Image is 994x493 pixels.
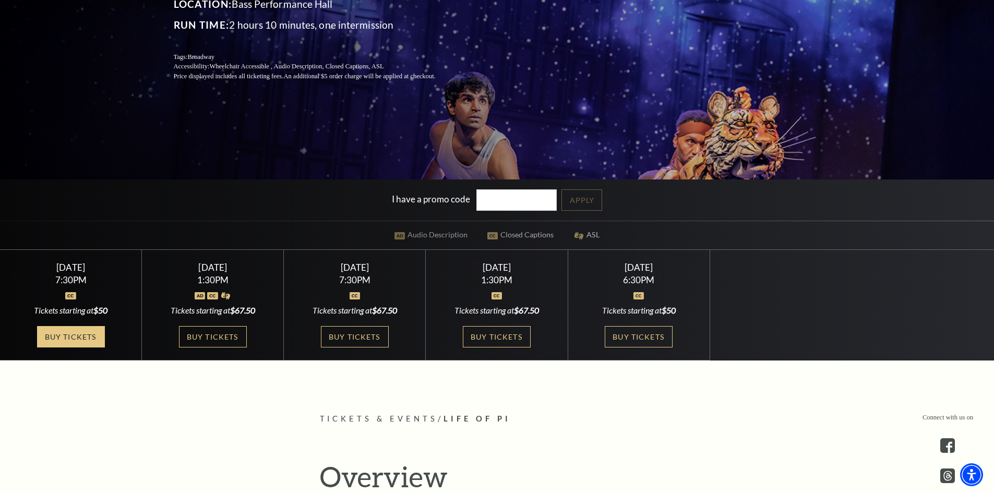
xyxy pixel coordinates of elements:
img: icon_ad.svg [195,292,206,299]
img: icon_oc.svg [492,292,502,299]
a: Buy Tickets [37,326,105,347]
a: Buy Tickets [605,326,673,347]
img: icon_oc.svg [207,292,218,299]
span: Life of Pi [444,414,511,423]
div: [DATE] [438,262,555,273]
span: $50 [662,305,676,315]
div: [DATE] [13,262,129,273]
div: Tickets starting at [296,305,413,316]
img: icon_oc.svg [633,292,644,299]
img: icon_oc.svg [350,292,361,299]
span: $67.50 [230,305,255,315]
p: Price displayed includes all ticketing fees. [174,71,461,81]
span: $67.50 [514,305,539,315]
div: 7:30PM [13,275,129,284]
p: Connect with us on [923,413,973,423]
span: Broadway [187,53,214,61]
span: Wheelchair Accessible , Audio Description, Closed Captions, ASL [209,63,384,70]
div: Tickets starting at [580,305,697,316]
div: 1:30PM [438,275,555,284]
div: Tickets starting at [154,305,271,316]
p: Tags: [174,52,461,62]
a: Buy Tickets [463,326,531,347]
img: icon_oc.svg [65,292,76,299]
span: $67.50 [372,305,397,315]
span: Run Time: [174,19,230,31]
label: I have a promo code [392,194,470,205]
span: An additional $5 order charge will be applied at checkout. [283,73,435,80]
div: [DATE] [296,262,413,273]
div: [DATE] [154,262,271,273]
div: Tickets starting at [438,305,555,316]
a: Buy Tickets [321,326,389,347]
p: / [320,413,675,426]
div: 6:30PM [580,275,697,284]
div: 1:30PM [154,275,271,284]
p: Accessibility: [174,62,461,71]
div: Tickets starting at [13,305,129,316]
span: $50 [93,305,107,315]
div: 7:30PM [296,275,413,284]
div: Accessibility Menu [960,463,983,486]
span: Tickets & Events [320,414,438,423]
div: [DATE] [580,262,697,273]
a: Buy Tickets [179,326,247,347]
img: icon_asla.svg [220,292,231,299]
p: 2 hours 10 minutes, one intermission [174,17,461,33]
